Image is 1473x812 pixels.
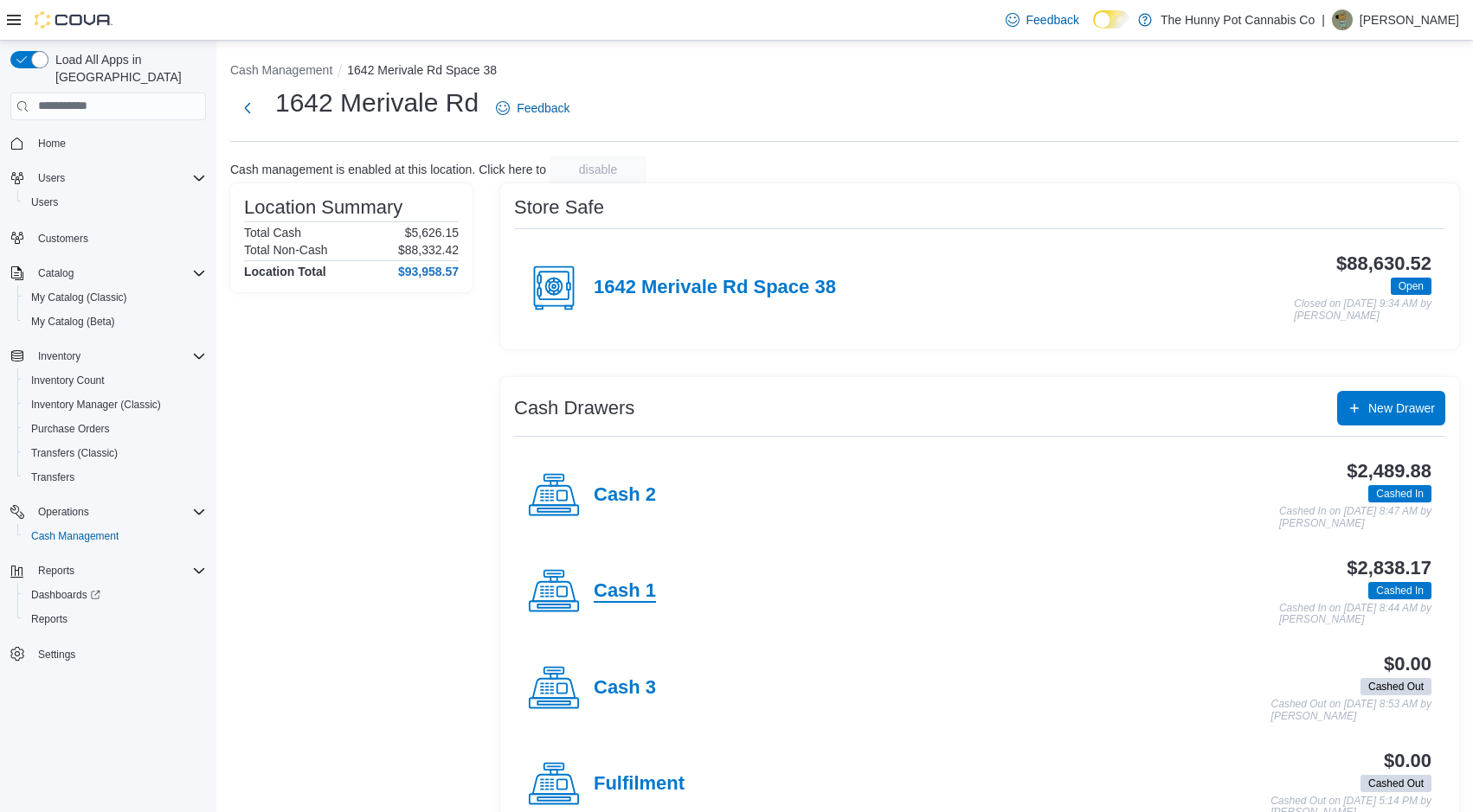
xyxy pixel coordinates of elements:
span: My Catalog (Classic) [31,291,127,304]
span: Cashed In [1376,486,1424,502]
div: Rehan Bhatti [1332,10,1353,30]
button: Reports [3,559,213,583]
span: disable [579,161,617,178]
a: Dashboards [24,585,107,605]
input: Dark Mode [1093,10,1129,29]
span: Users [38,171,65,185]
button: Catalog [3,261,213,285]
img: Cova [35,11,113,29]
button: Inventory Count [17,368,213,393]
button: Inventory [3,344,213,368]
a: Dashboards [17,583,213,607]
span: Operations [31,502,206,522]
span: Reports [24,609,206,630]
span: My Catalog (Beta) [31,315,115,329]
span: Cashed Out [1368,776,1424,791]
h4: 1642 Merivale Rd Space 38 [594,277,836,299]
button: Transfers [17,465,213,489]
button: Home [3,131,213,156]
span: Purchase Orders [31,422,110,436]
span: Cash Management [24,526,206,547]
button: Operations [3,500,213,524]
p: Closed on [DATE] 9:34 AM by [PERSON_NAME] [1294,298,1431,322]
button: Purchase Orders [17,417,213,441]
span: Transfers (Classic) [31,446,118,460]
h6: Total Non-Cash [244,243,328,257]
span: Cashed In [1368,485,1431,502]
nav: Complex example [10,124,206,712]
a: Cash Management [24,526,125,547]
button: Users [17,190,213,214]
h4: $93,958.57 [398,265,459,278]
span: Load All Apps in [GEOGRAPHIC_DATA] [48,51,206,86]
button: Inventory [31,346,87,367]
span: Users [24,192,206,213]
span: Settings [38,648,75,662]
h4: Cash 2 [594,484,656,507]
h4: Cash 1 [594,580,656,603]
span: Open [1399,278,1424,294]
span: Users [31,168,206,189]
span: Inventory Manager (Classic) [24,394,206,415]
button: Catalog [31,263,80,284]
p: $5,626.15 [405,226,459,240]
p: Cash management is enabled at this location. Click here to [230,163,546,176]
button: Cash Management [230,63,332,77]
span: Inventory [31,346,206,367]
h3: $88,630.52 [1336,253,1431,274]
p: Cashed Out on [DATE] 8:53 AM by [PERSON_NAME] [1271,699,1431,722]
p: [PERSON_NAME] [1360,10,1459,30]
p: Cashed In on [DATE] 8:47 AM by [PERSON_NAME] [1279,506,1431,529]
a: Users [24,192,65,213]
a: Home [31,133,73,154]
button: disable [550,156,646,183]
a: Feedback [489,91,576,125]
h4: Fulfilment [594,773,685,796]
button: Next [230,91,265,125]
span: Transfers [31,470,74,484]
span: Transfers (Classic) [24,443,206,464]
span: Operations [38,505,89,519]
span: Cashed Out [1360,775,1431,792]
span: Cashed Out [1368,679,1424,694]
button: Operations [31,502,96,522]
span: Customers [31,227,206,248]
h6: Total Cash [244,226,301,240]
button: New Drawer [1337,391,1445,425]
button: Reports [31,560,81,581]
a: My Catalog (Classic) [24,287,134,308]
span: New Drawer [1368,400,1435,417]
span: Cashed In [1376,583,1424,598]
button: Users [3,166,213,190]
button: Users [31,168,72,189]
span: Open [1391,278,1431,295]
span: Catalog [31,263,206,284]
nav: An example of EuiBreadcrumbs [230,61,1459,82]
button: Reports [17,607,213,631]
p: The Hunny Pot Cannabis Co [1161,10,1315,30]
span: Customers [38,232,88,246]
span: Cashed In [1368,582,1431,599]
span: Users [31,195,58,209]
p: Cashed In on [DATE] 8:44 AM by [PERSON_NAME] [1279,603,1431,626]
button: My Catalog (Classic) [17,285,213,310]
h4: Location Total [244,265,326,278]
span: Dashboards [31,588,100,602]
a: Inventory Count [24,370,112,391]
h3: Location Summary [244,197,402,218]
span: Reports [38,564,74,578]
h4: Cash 3 [594,677,656,700]
a: Reports [24,609,74,630]
a: My Catalog (Beta) [24,311,122,332]
span: Feedback [1026,11,1079,29]
a: Feedback [999,3,1086,37]
h3: Cash Drawers [514,398,634,419]
a: Purchase Orders [24,419,117,439]
span: Catalog [38,266,74,280]
a: Settings [31,644,82,665]
span: Feedback [517,99,569,117]
p: | [1322,10,1325,30]
h3: Store Safe [514,197,604,218]
span: Cash Management [31,529,119,543]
